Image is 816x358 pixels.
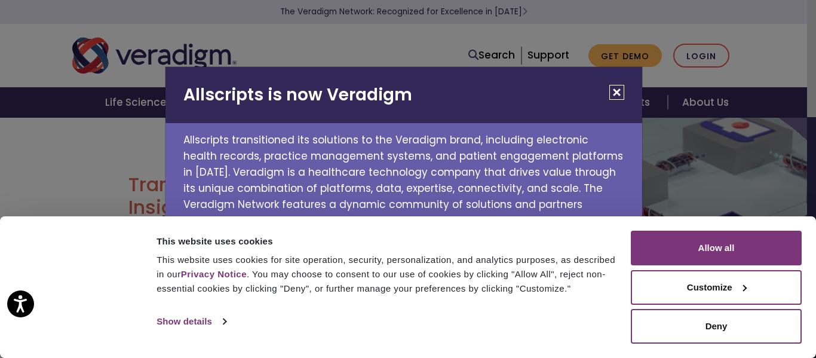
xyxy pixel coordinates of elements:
button: Deny [631,309,802,344]
a: Privacy Notice [181,269,247,279]
div: This website uses cookies for site operation, security, personalization, and analytics purposes, ... [157,253,617,296]
a: Show details [157,313,226,331]
div: This website uses cookies [157,234,617,249]
p: Allscripts transitioned its solutions to the Veradigm brand, including electronic health records,... [165,123,642,246]
h2: Allscripts is now Veradigm [165,67,642,123]
button: Close [609,85,624,100]
button: Customize [631,270,802,305]
button: Allow all [631,231,802,265]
